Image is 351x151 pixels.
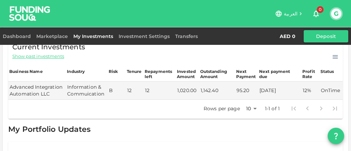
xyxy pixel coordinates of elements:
span: Show past investments [12,53,64,60]
div: Risk [109,69,120,74]
div: Business Name [9,69,43,74]
div: Invested Amount [177,69,198,79]
button: Deposit [304,30,348,42]
div: Status [320,69,334,74]
td: 12 [144,81,176,100]
div: Next payment due [259,69,293,79]
div: Profit Rate [302,69,318,79]
div: AED 0 [280,33,295,39]
div: Next Payment [236,69,257,79]
td: OnTime [319,81,343,100]
td: 95.20 [235,81,258,100]
div: Repayments left [145,69,175,79]
td: Information & Commuication [66,81,108,100]
div: 10 [243,104,259,114]
span: 0 [317,6,324,13]
a: Marketplace [34,33,71,39]
td: B [108,81,126,100]
span: Current Investments [12,41,85,52]
div: Industry [67,69,85,74]
span: My Portfolio Updates [8,125,90,134]
td: 12 [126,81,144,100]
p: 1-1 of 1 [265,105,280,112]
a: Investment Settings [116,33,172,39]
td: [DATE] [258,81,301,100]
td: 12% [301,81,319,100]
div: Outstanding Amount [200,69,234,79]
button: question [328,128,344,144]
a: Dashboard [3,33,34,39]
a: Transfers [172,33,201,39]
button: 0 [309,7,323,21]
div: Tenure [127,69,142,74]
td: 1,142.40 [199,81,235,100]
button: G [331,9,341,19]
td: Advanced Integration Automation LLC [8,81,66,100]
p: Rows per page [204,105,240,112]
span: العربية [284,11,298,17]
td: 1,020.00 [176,81,199,100]
a: My Investments [71,33,116,39]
